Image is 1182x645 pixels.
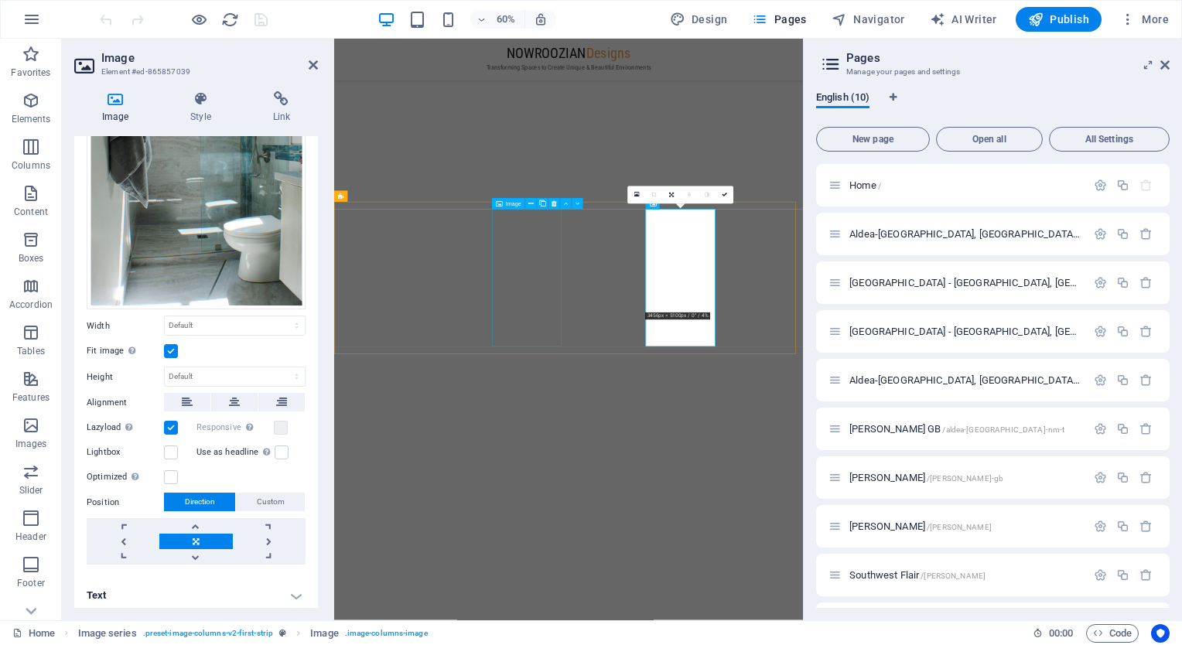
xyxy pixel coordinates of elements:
[310,624,338,643] span: Click to select. Double-click to edit
[1139,227,1153,241] div: Remove
[74,577,318,614] h4: Text
[845,424,1086,434] div: [PERSON_NAME] GB/aldea-[GEOGRAPHIC_DATA]-nm-t
[1139,374,1153,387] div: Remove
[257,493,285,511] span: Custom
[12,113,51,125] p: Elements
[845,570,1086,580] div: Southwest Flair/[PERSON_NAME]
[1028,12,1089,27] span: Publish
[1094,471,1107,484] div: Settings
[1016,7,1102,32] button: Publish
[1139,276,1153,289] div: Remove
[1094,520,1107,533] div: Settings
[845,180,1086,190] div: Home/
[164,493,235,511] button: Direction
[845,229,1086,239] div: Aldea-[GEOGRAPHIC_DATA], [GEOGRAPHIC_DATA] (B-C)
[1139,520,1153,533] div: Remove
[1139,471,1153,484] div: Remove
[1094,227,1107,241] div: Settings
[143,624,273,643] span: . preset-image-columns-v2-first-strip
[1116,276,1129,289] div: Duplicate
[185,493,215,511] span: Direction
[19,484,43,497] p: Slider
[1116,179,1129,192] div: Duplicate
[878,182,881,190] span: /
[74,91,162,124] h4: Image
[670,12,728,27] span: Design
[1116,374,1129,387] div: Duplicate
[221,11,239,29] i: Reload page
[699,186,716,204] a: Greyscale
[14,206,48,218] p: Content
[716,186,733,204] a: Confirm ( Ctrl ⏎ )
[101,65,287,79] h3: Element #ed-865857039
[849,423,1064,435] span: Click to open page
[924,7,1003,32] button: AI Writer
[942,425,1064,434] span: /aldea-[GEOGRAPHIC_DATA]-nm-t
[930,12,997,27] span: AI Writer
[1049,624,1073,643] span: 00 00
[816,127,930,152] button: New page
[1116,325,1129,338] div: Duplicate
[1139,325,1153,338] div: Remove
[927,523,992,531] span: /[PERSON_NAME]
[1116,568,1129,582] div: Duplicate
[1139,422,1153,435] div: Remove
[101,51,318,65] h2: Image
[849,569,986,581] span: Click to open page
[746,7,812,32] button: Pages
[1093,624,1132,643] span: Code
[1049,127,1170,152] button: All Settings
[87,468,164,486] label: Optimized
[832,12,905,27] span: Navigator
[663,186,681,204] a: Change orientation
[845,326,1086,336] div: [GEOGRAPHIC_DATA] - [GEOGRAPHIC_DATA], [GEOGRAPHIC_DATA] 1
[12,624,55,643] a: Click to cancel selection. Double-click to open Pages
[87,443,164,462] label: Lightbox
[1120,12,1169,27] span: More
[1094,179,1107,192] div: Settings
[17,577,45,589] p: Footer
[823,135,923,144] span: New page
[1114,7,1175,32] button: More
[645,186,663,204] a: Crop mode
[78,624,428,643] nav: breadcrumb
[627,186,645,204] a: Select files from the file manager, stock photos, or upload file(s)
[1086,624,1139,643] button: Code
[1060,627,1062,639] span: :
[11,67,50,79] p: Favorites
[816,88,869,110] span: English (10)
[12,159,50,172] p: Columns
[87,493,164,512] label: Position
[816,91,1170,121] div: Language Tabs
[1139,568,1153,582] div: Remove
[752,12,806,27] span: Pages
[15,438,47,450] p: Images
[846,51,1170,65] h2: Pages
[846,65,1139,79] h3: Manage your pages and settings
[87,342,164,360] label: Fit image
[9,299,53,311] p: Accordion
[1151,624,1170,643] button: Usercentrics
[1116,422,1129,435] div: Duplicate
[15,531,46,543] p: Header
[681,186,699,204] a: Blur
[12,391,50,404] p: Features
[506,201,521,206] span: Image
[1116,520,1129,533] div: Duplicate
[220,10,239,29] button: reload
[87,394,164,412] label: Alignment
[845,473,1086,483] div: [PERSON_NAME]/[PERSON_NAME]-gb
[849,472,1003,483] span: Click to open page
[87,373,164,381] label: Height
[17,345,45,357] p: Tables
[78,624,137,643] span: Click to select. Double-click to edit
[87,322,164,330] label: Width
[943,135,1036,144] span: Open all
[470,10,525,29] button: 60%
[849,520,992,532] span: Click to open page
[1056,135,1163,144] span: All Settings
[927,474,1003,483] span: /[PERSON_NAME]-gb
[845,375,1086,385] div: Aldea-[GEOGRAPHIC_DATA], [GEOGRAPHIC_DATA] (T)
[494,10,518,29] h6: 60%
[1094,325,1107,338] div: Settings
